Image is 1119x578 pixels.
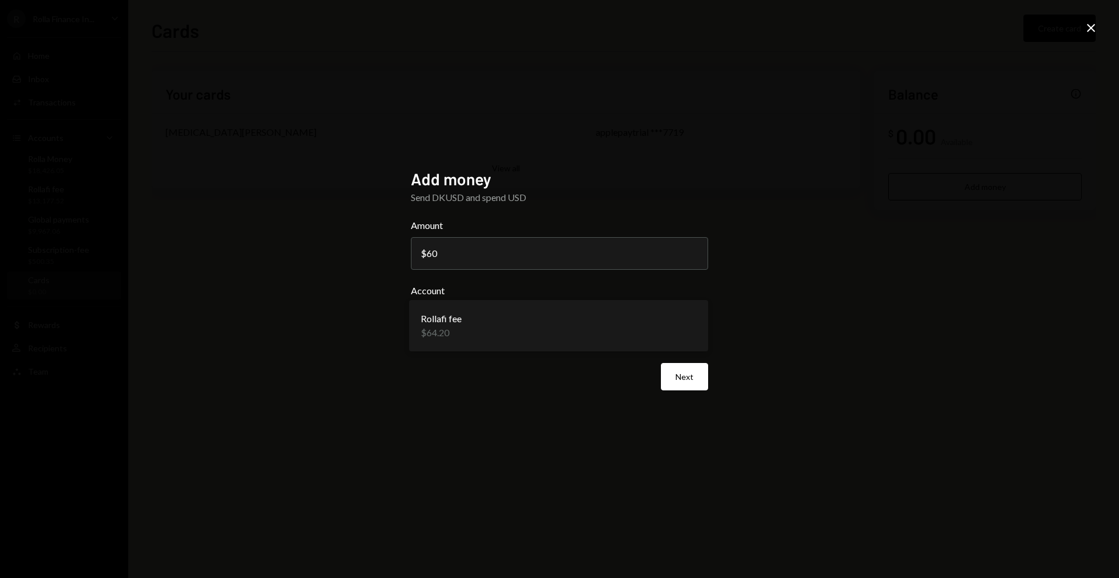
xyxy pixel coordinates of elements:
button: Next [661,363,708,390]
div: Rollafi fee [421,312,462,326]
h2: Add money [411,168,708,191]
input: 0.00 [411,237,708,270]
label: Amount [411,218,708,232]
div: $64.20 [421,326,462,340]
div: Send DKUSD and spend USD [411,191,708,205]
label: Account [411,284,708,298]
div: $ [421,248,427,259]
